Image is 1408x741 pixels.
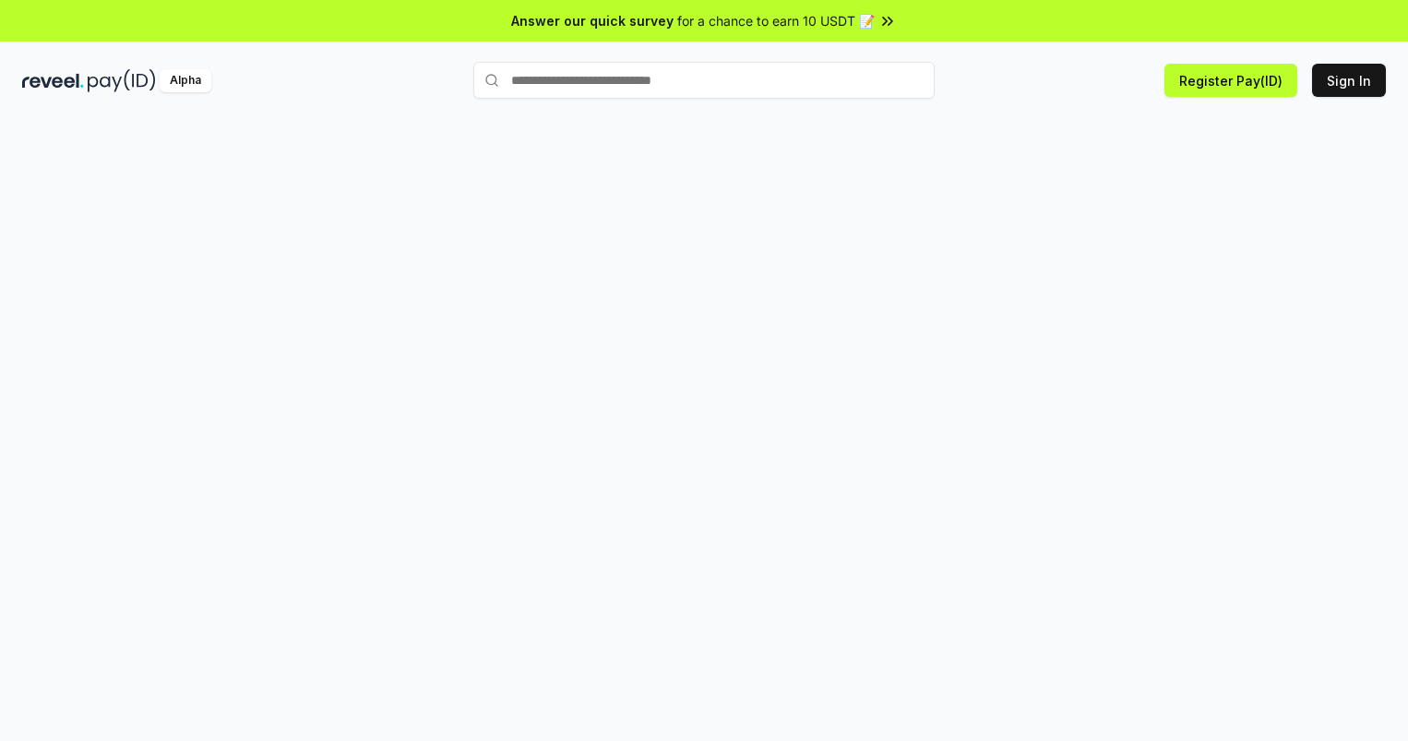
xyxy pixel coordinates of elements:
[677,11,875,30] span: for a chance to earn 10 USDT 📝
[1312,64,1386,97] button: Sign In
[1164,64,1297,97] button: Register Pay(ID)
[88,69,156,92] img: pay_id
[511,11,674,30] span: Answer our quick survey
[160,69,211,92] div: Alpha
[22,69,84,92] img: reveel_dark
